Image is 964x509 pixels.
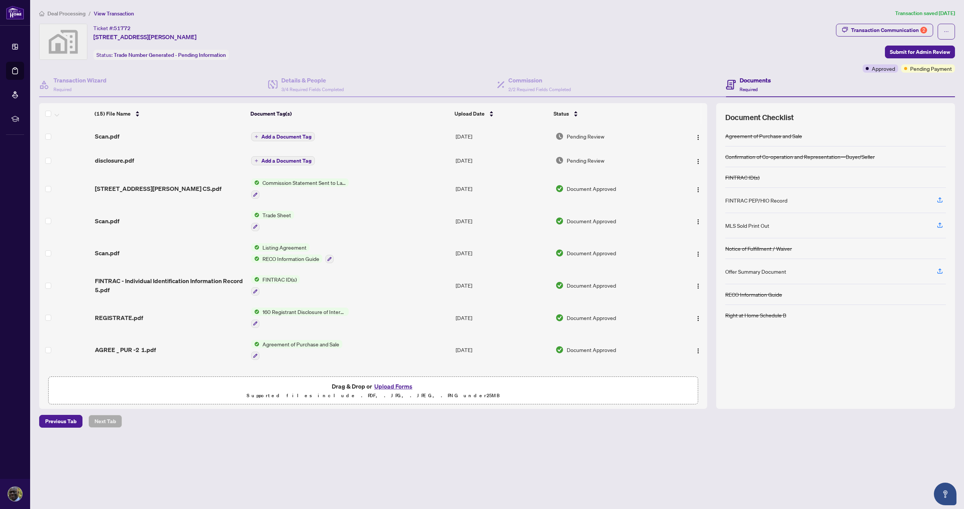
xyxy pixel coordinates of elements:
[725,311,786,319] div: Right at Home Schedule B
[251,132,315,141] button: Add a Document Tag
[255,159,258,163] span: plus
[251,308,259,316] img: Status Icon
[251,156,315,165] button: Add a Document Tag
[695,315,701,322] img: Logo
[554,110,569,118] span: Status
[45,415,76,427] span: Previous Tab
[53,76,107,85] h4: Transaction Wizard
[95,276,245,294] span: FINTRAC - Individual Identification Information Record 5.pdf
[920,27,927,34] div: 2
[259,178,349,187] span: Commission Statement Sent to Landlord
[692,183,704,195] button: Logo
[453,334,552,366] td: [DATE]
[555,217,564,225] img: Document Status
[551,103,671,124] th: Status
[8,487,22,501] img: Profile Icon
[725,290,782,299] div: RECO Information Guide
[47,10,85,17] span: Deal Processing
[725,112,794,123] span: Document Checklist
[251,243,259,251] img: Status Icon
[95,216,119,226] span: Scan.pdf
[692,247,704,259] button: Logo
[508,87,571,92] span: 2/2 Required Fields Completed
[555,314,564,322] img: Document Status
[453,237,552,270] td: [DATE]
[692,130,704,142] button: Logo
[944,29,949,34] span: ellipsis
[453,269,552,302] td: [DATE]
[453,148,552,172] td: [DATE]
[259,254,322,263] span: RECO Information Guide
[453,366,552,390] td: [DATE]
[40,24,87,59] img: svg%3e
[692,215,704,227] button: Logo
[259,308,349,316] span: 160 Registrant Disclosure of Interest - Acquisition ofProperty
[251,308,349,328] button: Status Icon160 Registrant Disclosure of Interest - Acquisition ofProperty
[692,279,704,291] button: Logo
[453,172,552,205] td: [DATE]
[95,110,131,118] span: (15) File Name
[88,9,91,18] li: /
[251,275,259,283] img: Status Icon
[251,178,259,187] img: Status Icon
[885,46,955,58] button: Submit for Admin Review
[251,340,259,348] img: Status Icon
[251,156,315,166] button: Add a Document Tag
[455,110,485,118] span: Upload Date
[251,178,349,199] button: Status IconCommission Statement Sent to Landlord
[6,6,24,20] img: logo
[332,381,415,391] span: Drag & Drop or
[567,249,616,257] span: Document Approved
[567,281,616,290] span: Document Approved
[695,134,701,140] img: Logo
[95,248,119,258] span: Scan.pdf
[251,254,259,263] img: Status Icon
[95,313,143,322] span: REGISTRATE.pdf
[259,211,294,219] span: Trade Sheet
[281,87,344,92] span: 3/4 Required Fields Completed
[53,391,693,400] p: Supported files include .PDF, .JPG, .JPEG, .PNG under 25 MB
[95,345,156,354] span: AGREE _ PUR -2 1.pdf
[725,152,875,161] div: Confirmation of Co-operation and Representation—Buyer/Seller
[567,217,616,225] span: Document Approved
[251,132,315,142] button: Add a Document Tag
[692,312,704,324] button: Logo
[251,243,334,264] button: Status IconListing AgreementStatus IconRECO Information Guide
[692,344,704,356] button: Logo
[508,76,571,85] h4: Commission
[851,24,927,36] div: Transaction Communication
[740,76,771,85] h4: Documents
[555,281,564,290] img: Document Status
[451,103,551,124] th: Upload Date
[567,314,616,322] span: Document Approved
[93,50,229,60] div: Status:
[567,184,616,193] span: Document Approved
[555,132,564,140] img: Document Status
[251,211,259,219] img: Status Icon
[692,154,704,166] button: Logo
[53,87,72,92] span: Required
[695,187,701,193] img: Logo
[567,156,604,165] span: Pending Review
[95,156,134,165] span: disclosure.pdf
[255,135,258,139] span: plus
[895,9,955,18] article: Transaction saved [DATE]
[934,483,956,505] button: Open asap
[567,132,604,140] span: Pending Review
[259,275,300,283] span: FINTRAC ID(s)
[725,267,786,276] div: Offer Summary Document
[910,64,952,73] span: Pending Payment
[39,11,44,16] span: home
[95,184,221,193] span: [STREET_ADDRESS][PERSON_NAME] CS.pdf
[890,46,950,58] span: Submit for Admin Review
[695,283,701,289] img: Logo
[695,158,701,165] img: Logo
[453,124,552,148] td: [DATE]
[251,211,294,231] button: Status IconTrade Sheet
[88,415,122,428] button: Next Tab
[555,184,564,193] img: Document Status
[95,132,119,141] span: Scan.pdf
[92,103,247,124] th: (15) File Name
[555,249,564,257] img: Document Status
[695,251,701,257] img: Logo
